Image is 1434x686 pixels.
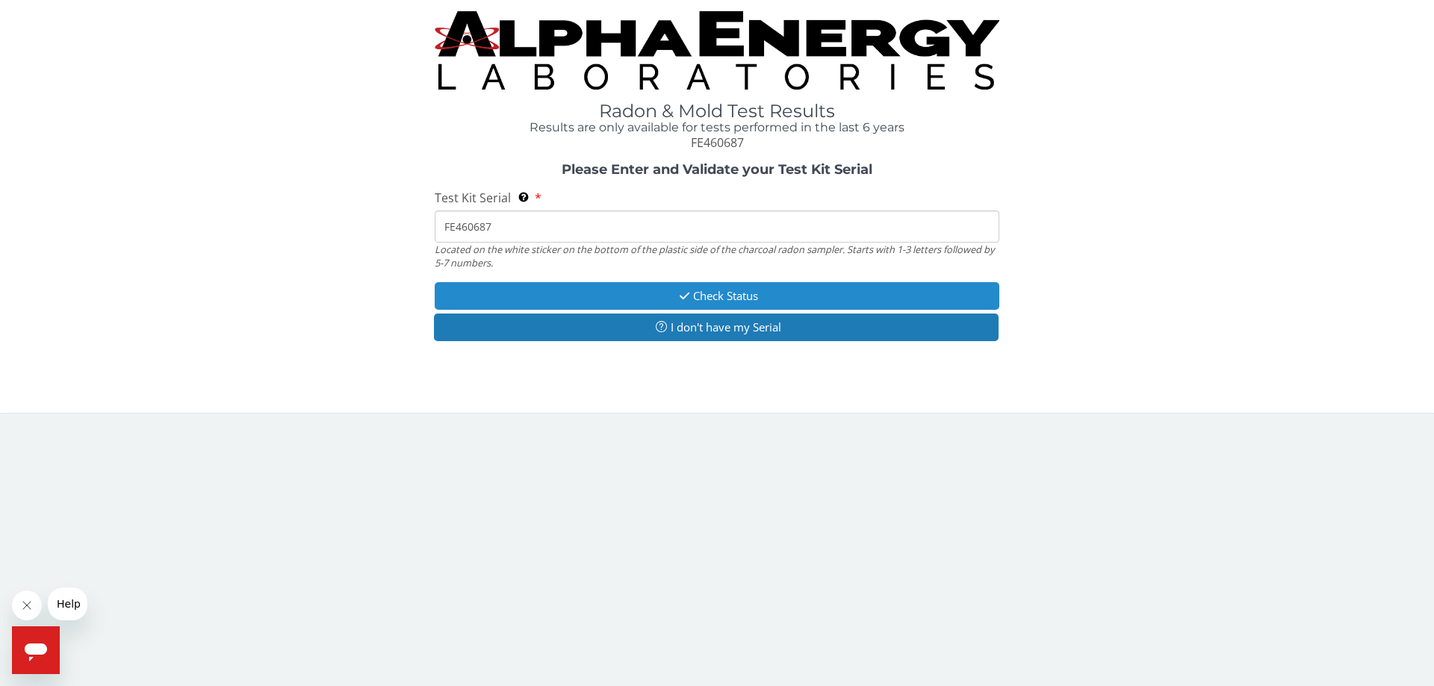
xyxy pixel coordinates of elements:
img: TightCrop.jpg [435,11,999,90]
h1: Radon & Mold Test Results [435,102,999,121]
span: Test Kit Serial [435,190,511,206]
span: FE460687 [691,134,744,151]
iframe: Close message [12,590,42,620]
strong: Please Enter and Validate your Test Kit Serial [562,161,872,178]
div: Located on the white sticker on the bottom of the plastic side of the charcoal radon sampler. Sta... [435,243,999,270]
iframe: Button to launch messaging window [12,626,60,674]
button: Check Status [435,282,999,310]
button: I don't have my Serial [434,314,999,341]
iframe: Message from company [48,587,87,620]
h4: Results are only available for tests performed in the last 6 years [435,121,999,134]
